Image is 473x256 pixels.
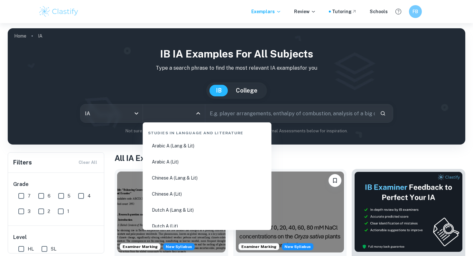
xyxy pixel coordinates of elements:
[117,172,226,252] img: ESS IA example thumbnail: To what extent do CO2 emissions contribu
[38,5,79,18] img: Clastify logo
[229,85,264,96] button: College
[13,158,32,167] h6: Filters
[145,187,269,201] li: Chinese A (Lit)
[354,172,463,252] img: Thumbnail
[412,8,419,15] h6: FB
[145,219,269,234] li: Dutch A (Lit)
[251,8,281,15] p: Exemplars
[28,208,31,215] span: 3
[80,104,143,122] div: IA
[67,208,69,215] span: 1
[194,109,203,118] button: Close
[120,244,160,250] span: Examiner Marking
[13,234,99,241] h6: Level
[294,8,316,15] p: Review
[14,31,26,40] a: Home
[8,28,465,145] img: profile cover
[38,32,42,40] p: IA
[88,192,91,199] span: 4
[145,138,269,153] li: Arabic A (Lang & Lit)
[28,245,34,252] span: HL
[236,172,344,252] img: ESS IA example thumbnail: To what extent do diPerent NaCl concentr
[329,174,341,187] button: Bookmark
[28,192,31,199] span: 7
[332,8,357,15] a: Tutoring
[13,181,99,188] h6: Grade
[393,6,404,17] button: Help and Feedback
[115,152,465,164] h1: All IA Examples
[163,243,195,250] span: New Syllabus
[377,108,388,119] button: Search
[282,243,313,250] span: New Syllabus
[282,243,313,250] div: Starting from the May 2026 session, the ESS IA requirements have changed. We created this exempla...
[163,243,195,250] div: Starting from the May 2026 session, the ESS IA requirements have changed. We created this exempla...
[48,192,51,199] span: 6
[145,125,269,138] div: Studies in Language and Literature
[205,104,375,122] input: E.g. player arrangements, enthalpy of combustion, analysis of a big city...
[51,245,56,252] span: SL
[145,154,269,169] li: Arabic A (Lit)
[145,171,269,185] li: Chinese A (Lang & Lit)
[409,5,422,18] button: FB
[13,46,460,62] h1: IB IA examples for all subjects
[370,8,388,15] a: Schools
[209,85,228,96] button: IB
[13,128,460,134] p: Not sure what to search for? You can always look through our example Internal Assessments below f...
[239,244,279,250] span: Examiner Marking
[48,208,50,215] span: 2
[145,203,269,217] li: Dutch A (Lang & Lit)
[13,64,460,72] p: Type a search phrase to find the most relevant IA examples for you
[68,192,70,199] span: 5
